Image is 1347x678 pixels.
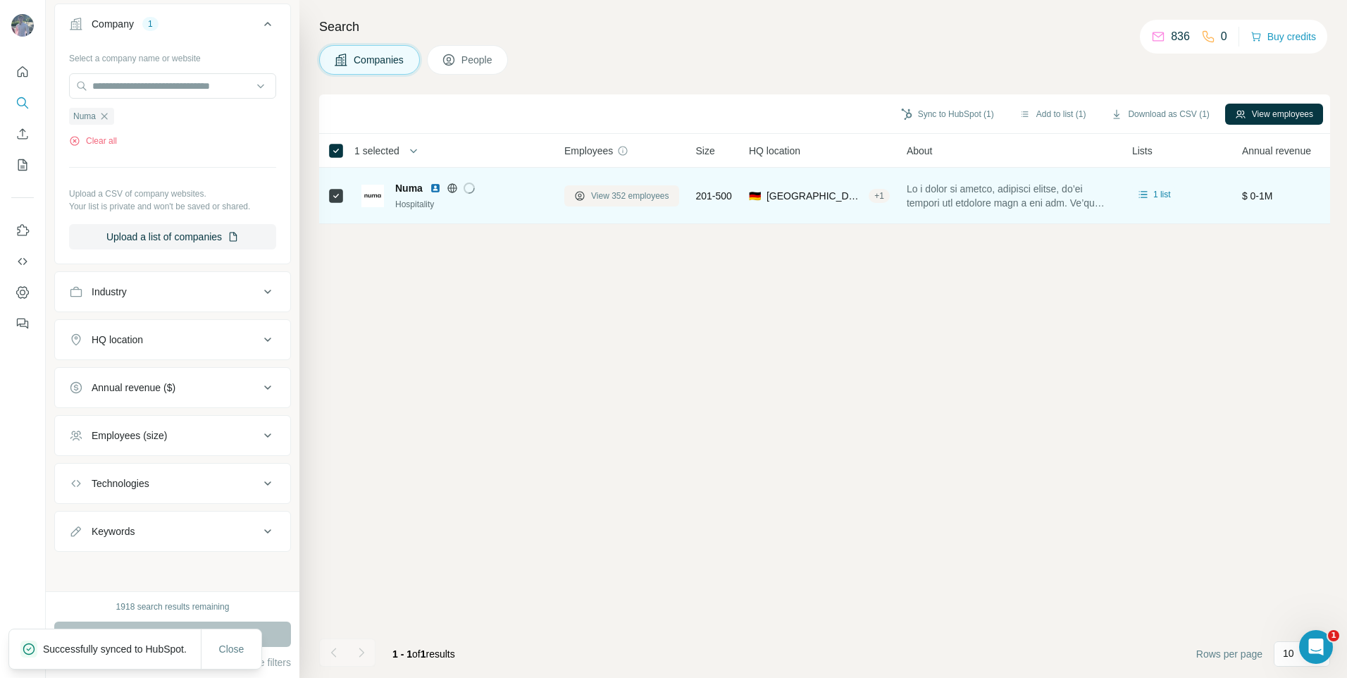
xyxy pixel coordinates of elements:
[11,90,34,116] button: Search
[1328,630,1339,641] span: 1
[461,53,494,67] span: People
[69,135,117,147] button: Clear all
[116,600,230,613] div: 1918 search results remaining
[395,181,423,195] span: Numa
[55,371,290,405] button: Annual revenue ($)
[92,285,127,299] div: Industry
[11,121,34,147] button: Enrich CSV
[69,224,276,249] button: Upload a list of companies
[55,419,290,452] button: Employees (size)
[1196,647,1262,661] span: Rows per page
[11,152,34,178] button: My lists
[354,144,399,158] span: 1 selected
[907,144,933,158] span: About
[1299,630,1333,664] iframe: Intercom live chat
[219,642,244,656] span: Close
[92,381,175,395] div: Annual revenue ($)
[354,53,405,67] span: Companies
[55,275,290,309] button: Industry
[1171,28,1190,45] p: 836
[907,182,1115,210] span: Lo i dolor si ametco, adipisci elitse, do’ei tempori utl etdolore magn a eni adm. Ve’qu nostrudex...
[766,189,863,203] span: [GEOGRAPHIC_DATA], [GEOGRAPHIC_DATA]
[69,187,276,200] p: Upload a CSV of company websites.
[1221,28,1227,45] p: 0
[11,59,34,85] button: Quick start
[55,323,290,357] button: HQ location
[1101,104,1219,125] button: Download as CSV (1)
[430,183,441,194] img: LinkedIn logo
[749,189,761,203] span: 🇩🇪
[749,144,800,158] span: HQ location
[1283,646,1294,660] p: 10
[92,17,134,31] div: Company
[43,642,198,656] p: Successfully synced to HubSpot.
[392,648,412,660] span: 1 - 1
[55,467,290,500] button: Technologies
[92,333,143,347] div: HQ location
[1153,188,1171,201] span: 1 list
[92,524,135,538] div: Keywords
[392,648,455,660] span: results
[564,144,613,158] span: Employees
[1225,104,1323,125] button: View employees
[395,198,547,211] div: Hospitality
[564,185,679,207] button: View 352 employees
[11,249,34,274] button: Use Surfe API
[11,280,34,305] button: Dashboard
[591,190,669,202] span: View 352 employees
[55,514,290,548] button: Keywords
[92,476,149,491] div: Technologies
[1010,104,1096,125] button: Add to list (1)
[92,429,167,443] div: Employees (size)
[1242,144,1311,158] span: Annual revenue
[412,648,421,660] span: of
[69,200,276,213] p: Your list is private and won't be saved or shared.
[11,311,34,336] button: Feedback
[869,190,890,202] div: + 1
[142,18,159,30] div: 1
[11,14,34,37] img: Avatar
[11,218,34,243] button: Use Surfe on LinkedIn
[73,110,96,123] span: Numa
[319,17,1330,37] h4: Search
[891,104,1004,125] button: Sync to HubSpot (1)
[421,648,426,660] span: 1
[1132,144,1153,158] span: Lists
[696,189,732,203] span: 201-500
[209,636,254,662] button: Close
[55,7,290,47] button: Company1
[361,185,384,207] img: Logo of Numa
[1242,190,1273,202] span: $ 0-1M
[696,144,715,158] span: Size
[1250,27,1316,47] button: Buy credits
[69,47,276,65] div: Select a company name or website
